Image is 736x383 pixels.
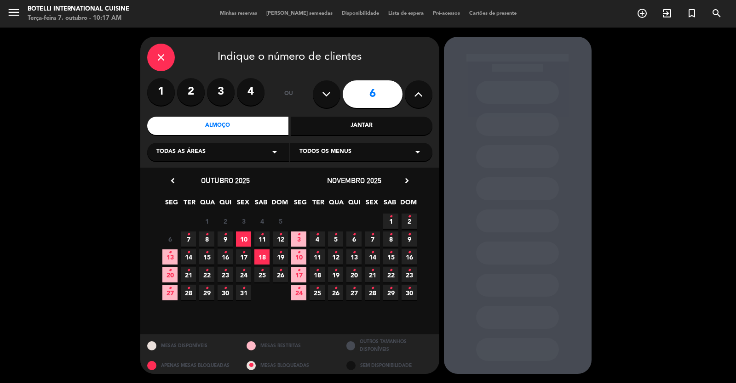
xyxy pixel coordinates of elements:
i: • [371,263,374,278]
div: Jantar [291,117,432,135]
i: • [260,263,264,278]
span: 30 [218,285,233,300]
i: • [242,281,245,296]
span: 17 [236,249,251,265]
i: chevron_right [402,176,412,186]
i: chevron_left [168,176,178,186]
span: 17 [291,267,306,282]
i: • [389,263,392,278]
i: • [316,263,319,278]
i: • [352,281,356,296]
span: 20 [162,267,178,282]
i: • [408,263,411,278]
span: SEX [236,197,251,212]
i: • [205,227,208,242]
i: • [389,209,392,224]
i: • [371,281,374,296]
div: MESAS DISPONÍVEIS [140,334,240,357]
span: 6 [346,231,362,247]
i: • [224,245,227,260]
label: 1 [147,78,175,106]
span: 29 [383,285,398,300]
i: • [187,227,190,242]
span: 14 [181,249,196,265]
div: Indique o número de clientes [147,44,432,71]
span: Minhas reservas [215,11,262,16]
span: 30 [402,285,417,300]
span: 27 [162,285,178,300]
span: QUI [218,197,233,212]
i: • [224,227,227,242]
span: 27 [346,285,362,300]
span: 19 [273,249,288,265]
span: 19 [328,267,343,282]
div: SEM DISPONIBILIDADE [339,357,439,374]
span: 12 [273,231,288,247]
i: • [371,245,374,260]
span: 20 [346,267,362,282]
i: turned_in_not [686,8,697,19]
span: 18 [310,267,325,282]
span: 9 [402,231,417,247]
span: 21 [181,267,196,282]
span: 21 [365,267,380,282]
span: 15 [383,249,398,265]
label: 2 [177,78,205,106]
span: 4 [310,231,325,247]
i: • [352,227,356,242]
span: 11 [254,231,270,247]
span: Pré-acessos [428,11,465,16]
span: 1 [383,214,398,229]
span: 13 [346,249,362,265]
i: • [187,281,190,296]
span: Todas as áreas [156,147,206,157]
i: • [187,245,190,260]
span: 15 [199,249,214,265]
div: Almoço [147,117,289,135]
span: 6 [162,231,178,247]
i: • [352,245,356,260]
span: 22 [199,267,214,282]
i: • [279,263,282,278]
span: 24 [236,267,251,282]
span: 16 [402,249,417,265]
span: 25 [254,267,270,282]
i: add_circle_outline [637,8,648,19]
span: 8 [199,231,214,247]
i: • [168,281,172,296]
i: • [168,263,172,278]
i: • [334,245,337,260]
i: • [408,245,411,260]
i: • [297,245,300,260]
span: Cartões de presente [465,11,521,16]
i: • [205,245,208,260]
i: menu [7,6,21,19]
div: APENAS MESAS BLOQUEADAS [140,357,240,374]
div: Terça-feira 7. outubro - 10:17 AM [28,14,129,23]
i: • [260,227,264,242]
span: Todos os menus [299,147,351,157]
span: 23 [218,267,233,282]
i: • [224,263,227,278]
span: SAB [382,197,397,212]
i: • [242,245,245,260]
span: Disponibilidade [337,11,384,16]
span: 3 [236,214,251,229]
span: 10 [236,231,251,247]
i: • [371,227,374,242]
span: 1 [199,214,214,229]
div: MESAS BLOQUEADAS [240,357,339,374]
i: • [389,245,392,260]
span: 18 [254,249,270,265]
i: • [389,281,392,296]
span: 7 [181,231,196,247]
span: Lista de espera [384,11,428,16]
span: 5 [328,231,343,247]
i: • [316,281,319,296]
span: 11 [310,249,325,265]
i: • [205,263,208,278]
span: 31 [236,285,251,300]
button: menu [7,6,21,23]
span: 9 [218,231,233,247]
i: • [279,227,282,242]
